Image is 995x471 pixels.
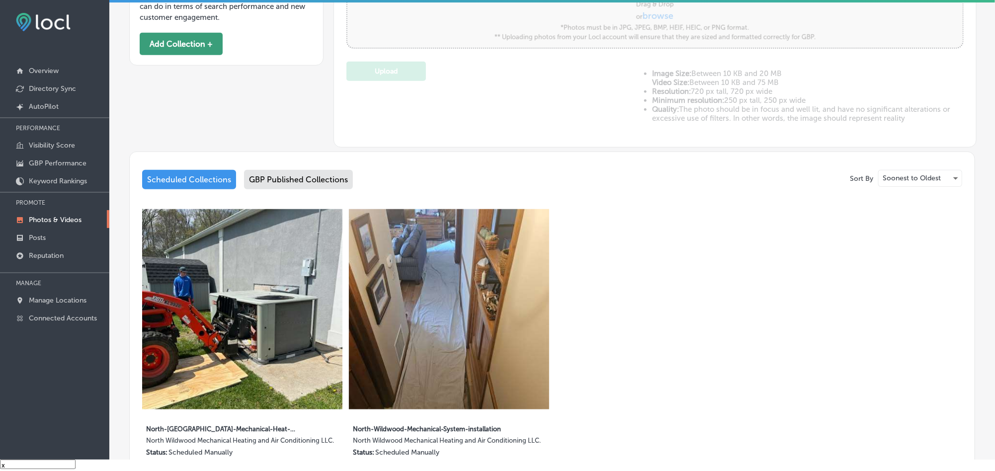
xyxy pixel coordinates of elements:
[29,102,59,111] p: AutoPilot
[29,84,76,93] p: Directory Sync
[29,234,46,242] p: Posts
[353,419,502,437] label: North-Wildwood-Mechanical-System-installation
[29,296,86,305] p: Manage Locations
[146,419,295,437] label: North-[GEOGRAPHIC_DATA]-Mechanical-Heat-pump-repair
[140,33,223,55] button: Add Collection +
[168,448,233,457] p: Scheduled Manually
[29,314,97,322] p: Connected Accounts
[353,437,541,448] label: North Wildwood Mechanical Heating and Air Conditioning LLC.
[850,174,873,183] p: Sort By
[29,67,59,75] p: Overview
[29,216,82,224] p: Photos & Videos
[375,448,439,457] p: Scheduled Manually
[142,209,342,409] img: Collection thumbnail
[879,170,962,186] div: Soonest to Oldest
[349,209,549,409] img: Collection thumbnail
[29,251,64,260] p: Reputation
[29,159,86,167] p: GBP Performance
[244,170,353,189] div: GBP Published Collections
[146,448,167,457] p: Status:
[146,437,334,448] label: North Wildwood Mechanical Heating and Air Conditioning LLC.
[29,141,75,150] p: Visibility Score
[29,177,87,185] p: Keyword Rankings
[142,170,236,189] div: Scheduled Collections
[353,448,374,457] p: Status:
[16,13,71,31] img: fda3e92497d09a02dc62c9cd864e3231.png
[883,173,941,183] p: Soonest to Oldest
